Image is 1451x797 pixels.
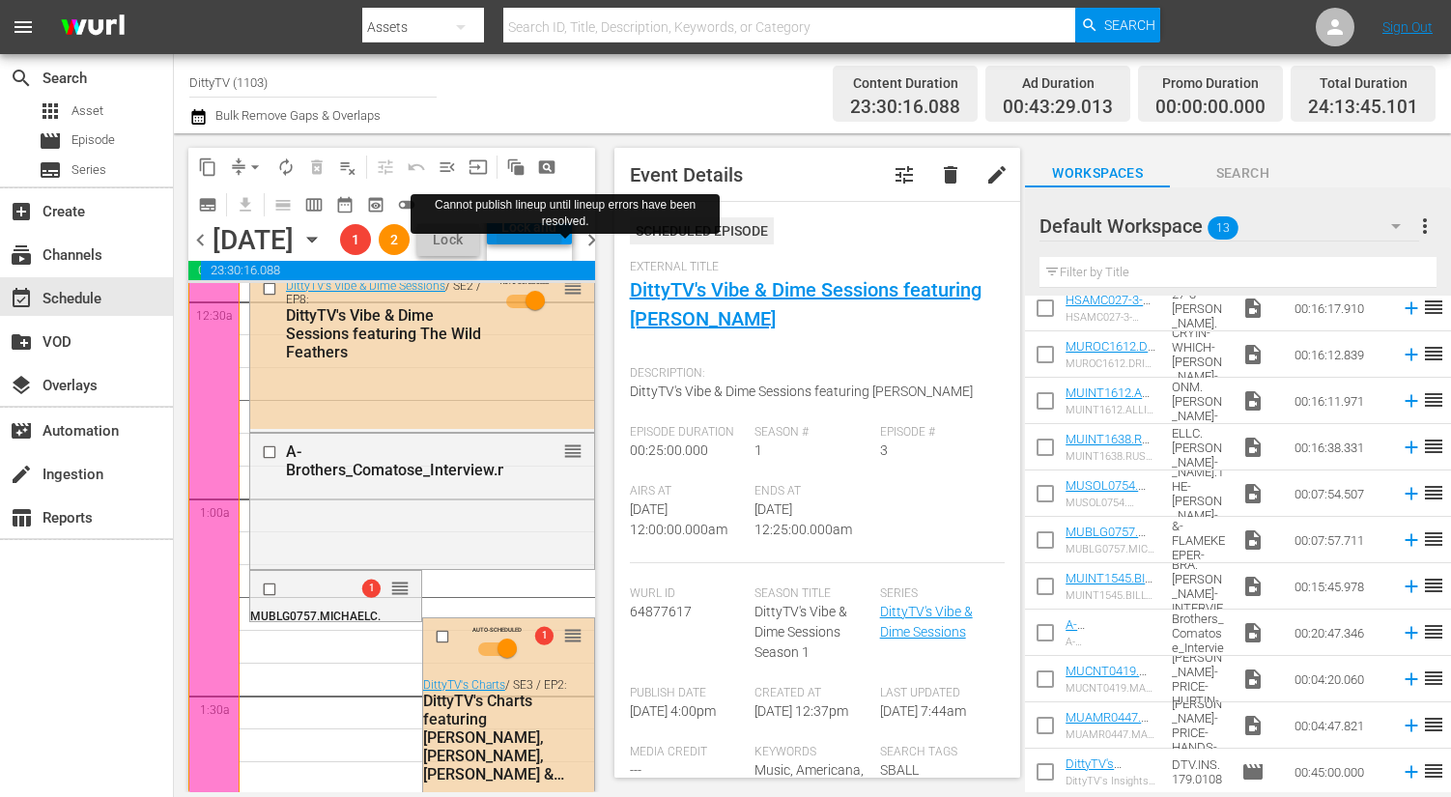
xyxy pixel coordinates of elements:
span: playlist_remove_outlined [338,157,357,177]
div: HSAMC027-3-[PERSON_NAME].mp4 [1066,311,1156,324]
span: Channels [10,243,33,267]
td: MUCNT0419.MARGOPRI.[PERSON_NAME]-PRICE-HURTIN-ON-THE-BOTTLE.mp4 [1164,656,1234,702]
div: Cannot publish lineup until lineup errors have been resolved. [418,197,712,230]
span: arrow_drop_down [245,157,265,177]
td: 00:45:00.000 [1287,749,1393,795]
svg: Add to Schedule [1401,529,1422,551]
span: Series [71,160,106,180]
span: compress [229,157,248,177]
button: Lock [417,224,479,256]
div: Ad Duration [1003,70,1113,97]
a: DittyTV's Vibe & Dime Sessions featuring [PERSON_NAME] [630,278,982,330]
span: 64877617 [630,604,692,619]
span: Search [10,67,33,90]
span: DittyTV's Vibe & Dime Sessions Season 1 [754,604,847,660]
button: tune [881,152,927,198]
span: Create Search Block [531,152,562,183]
td: 00:15:45.978 [1287,563,1393,610]
td: MUINT1545.BILLYBRA.[PERSON_NAME]-INTERVIEW-02.mp4 [1164,563,1234,610]
div: Total Duration [1308,70,1418,97]
span: Lock [425,230,471,250]
span: 23:30:16.088 [201,261,595,280]
span: Series [39,158,62,182]
span: Video [1241,389,1265,413]
span: External Title [630,260,996,275]
span: --- [630,762,641,778]
td: 00:04:47.821 [1287,702,1393,749]
svg: Add to Schedule [1401,390,1422,412]
svg: Add to Schedule [1401,715,1422,736]
span: Workspaces [1025,161,1170,185]
span: Clear Lineup [332,152,363,183]
div: Lock and Publish [497,210,562,244]
span: subtitles_outlined [198,195,217,214]
span: Reports [10,506,33,529]
span: Media Credit [630,745,746,760]
span: Week Calendar View [299,189,329,220]
span: 24 hours Lineup View is OFF [391,189,422,220]
td: 00:07:57.711 [1287,517,1393,563]
div: MUCNT0419.MARGOPRI.[PERSON_NAME]-PRICE-HURTIN-ON-THE-BOTTLE.mp4 [1066,682,1156,695]
div: / SE3 / EP2: [423,678,589,783]
span: reorder [563,277,583,299]
div: DittyTV's Vibe & Dime Sessions featuring The Wild Feathers [286,306,488,361]
span: reorder [1422,481,1445,504]
a: MUROC1612.DRIVINNC.DRIVIN-N-CRYIN-WHICH-[PERSON_NAME]-STRAIGHT-TO-HELL-08.mp4 [1066,339,1155,441]
a: DittyTV's Vibe & Dime Sessions [286,279,445,293]
td: 00:16:17.910 [1287,285,1393,331]
span: Last Updated [880,686,996,701]
button: reorder [563,277,583,297]
span: Ingestion [10,463,33,486]
span: Create [10,200,33,223]
span: preview_outlined [366,195,385,214]
a: A-Brothers_Comatose_Interview.mp4 [1066,617,1154,675]
span: reorder [1422,435,1445,458]
span: Customize Events [363,148,401,185]
span: autorenew_outlined [276,157,296,177]
span: Episode [39,129,62,153]
span: reorder [1422,388,1445,412]
div: MUSOL0754.[PERSON_NAME].THE-[PERSON_NAME]-LAST-CHANCE.mp4 [1066,497,1156,509]
span: Wurl Id [630,586,746,602]
span: toggle_off [397,195,416,214]
span: 00:25:00.000 [630,442,708,458]
span: 1 [754,442,762,458]
span: Keywords [754,745,870,760]
button: delete [927,152,974,198]
div: A-Brothers_Comatose_Interview.mp4 [1066,636,1156,648]
span: 24:13:45.101 [1308,97,1418,119]
span: calendar_view_week_outlined [304,195,324,214]
svg: Add to Schedule [1401,344,1422,365]
button: Lock and Publish [487,210,572,244]
span: Search Tags [880,745,996,760]
span: Ends At [754,484,870,499]
td: MUROC1612.DRIVINNC.DRIVIN-N-CRYIN-WHICH-[PERSON_NAME]-STRAIGHT-TO-HELL-08.mp4 [1164,331,1234,378]
span: Episode [1241,760,1265,783]
span: Month Calendar View [329,189,360,220]
span: reorder [1422,574,1445,597]
td: 00:16:12.839 [1287,331,1393,378]
span: video_file [1241,343,1265,366]
span: Asset [39,100,62,123]
span: Video [1241,714,1265,737]
span: edit [985,163,1009,186]
td: MUSOL0754.[PERSON_NAME].THE-[PERSON_NAME]-LAST-CHANCE.mp4 [1164,470,1234,517]
td: HSAMC027-3-[PERSON_NAME].mp4 [1164,285,1234,331]
span: Search [1104,8,1155,43]
span: reorder [1422,342,1445,365]
a: MUCNT0419.MARGOPRI.[PERSON_NAME]-PRICE-HURTIN-ON-THE-BOTTLE.mp4 [1066,664,1155,765]
span: [DATE] 4:00pm [630,703,716,719]
span: MUBLG0757.MICHAELC.[PERSON_NAME]-&-FLAMEKEEPER-THE-JACK-OF-DIAMONDS-06.mp4 [250,610,413,664]
span: Episode # [880,425,996,441]
div: MUAMR0447.MARGOPRI.[PERSON_NAME]-PRICE-HANDS-OF-TIME.mp4 [1066,728,1156,741]
span: Refresh All Search Blocks [494,148,531,185]
span: Revert to Primary Episode [401,152,432,183]
span: Description: [630,366,996,382]
td: 00:20:47.346 [1287,610,1393,656]
td: 00:07:54.507 [1287,470,1393,517]
td: MUAMR0447.MARGOPRI.[PERSON_NAME]-PRICE-HANDS-OF-TIME.mp4 [1164,702,1234,749]
span: 3 [880,442,888,458]
svg: Add to Schedule [1401,437,1422,458]
svg: Add to Schedule [1401,669,1422,690]
span: Bulk Remove Gaps & Overlaps [213,108,381,123]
